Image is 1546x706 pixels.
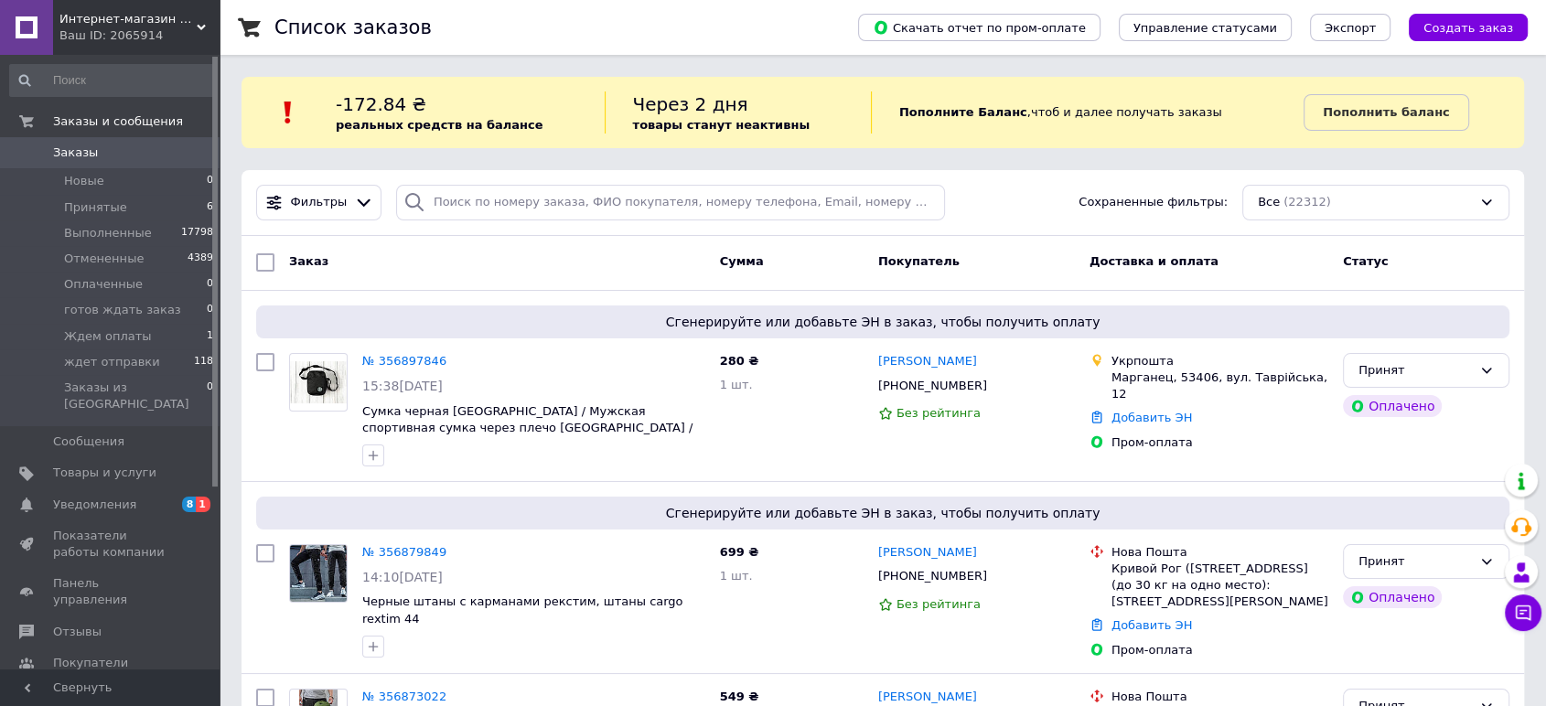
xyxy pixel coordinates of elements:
span: 0 [207,173,213,189]
button: Скачать отчет по пром-оплате [858,14,1100,41]
a: [PERSON_NAME] [878,544,977,562]
span: Скачать отчет по пром-оплате [873,19,1086,36]
span: Заказы [53,144,98,161]
span: Сгенерируйте или добавьте ЭН в заказ, чтобы получить оплату [263,504,1502,522]
a: Добавить ЭН [1111,411,1192,424]
span: 1 [207,328,213,345]
span: Показатели работы компании [53,528,169,561]
a: [PERSON_NAME] [878,353,977,370]
a: Добавить ЭН [1111,618,1192,632]
div: Укрпошта [1111,353,1328,369]
span: 1 [196,497,210,512]
span: 15:38[DATE] [362,379,443,393]
div: Оплачено [1343,395,1442,417]
input: Поиск [9,64,215,97]
span: Выполненные [64,225,152,241]
a: Фото товару [289,353,348,412]
div: Принят [1358,361,1472,380]
span: Все [1258,194,1280,211]
div: Пром-оплата [1111,642,1328,658]
span: Без рейтинга [896,597,981,611]
span: Заказ [289,254,328,268]
div: [PHONE_NUMBER] [875,564,991,588]
div: Ваш ID: 2065914 [59,27,220,44]
button: Создать заказ [1409,14,1528,41]
div: Нова Пошта [1111,689,1328,705]
span: Сообщения [53,433,124,450]
a: Пополнить баланс [1304,94,1468,131]
span: Заказы из [GEOGRAPHIC_DATA] [64,380,207,412]
span: 280 ₴ [720,354,759,368]
img: Фото товару [290,545,347,602]
div: Оплачено [1343,586,1442,608]
span: -172.84 ₴ [336,93,426,115]
span: 8 [182,497,197,512]
div: , чтоб и далее получать заказы [871,91,1304,134]
a: Создать заказ [1390,20,1528,34]
span: Отзывы [53,624,102,640]
button: Чат с покупателем [1505,594,1541,631]
span: 118 [194,354,213,370]
span: Покупатели [53,655,128,671]
span: Оплаченные [64,276,143,293]
span: Уведомления [53,497,136,513]
div: Кривой Рог ([STREET_ADDRESS] (до 30 кг на одно место): [STREET_ADDRESS][PERSON_NAME] [1111,561,1328,611]
span: Сгенерируйте или добавьте ЭН в заказ, чтобы получить оплату [263,313,1502,331]
span: 1 шт. [720,378,753,391]
span: 6 [207,199,213,216]
span: 549 ₴ [720,690,759,703]
a: № 356879849 [362,545,446,559]
span: Создать заказ [1423,21,1513,35]
a: Фото товару [289,544,348,603]
span: Покупатель [878,254,960,268]
span: Статус [1343,254,1389,268]
img: Фото товару [290,361,347,404]
span: 0 [207,380,213,412]
span: Интернет-магазин одежды Stylish-Shop [59,11,197,27]
a: Черные штаны с карманами рекстим, штаны cargo rextim 44 [362,594,682,626]
span: 14:10[DATE] [362,570,443,584]
a: Сумка черная [GEOGRAPHIC_DATA] / Мужская спортивная сумка через плечо [GEOGRAPHIC_DATA] / [GEOGRA... [362,404,692,452]
button: Экспорт [1310,14,1390,41]
b: реальных средств на балансе [336,118,543,132]
button: Управление статусами [1119,14,1292,41]
span: Управление статусами [1133,21,1277,35]
span: 4389 [188,251,213,267]
h1: Список заказов [274,16,432,38]
div: Нова Пошта [1111,544,1328,561]
input: Поиск по номеру заказа, ФИО покупателя, номеру телефона, Email, номеру накладной [396,185,945,220]
span: 1 шт. [720,569,753,583]
span: Ждем оплаты [64,328,152,345]
b: Пополните Баланс [899,105,1027,119]
a: [PERSON_NAME] [878,689,977,706]
b: товары станут неактивны [633,118,811,132]
span: Отмененные [64,251,144,267]
span: Панель управления [53,575,169,608]
span: Доставка и оплата [1090,254,1219,268]
span: 0 [207,276,213,293]
span: Заказы и сообщения [53,113,183,130]
span: (22312) [1283,195,1331,209]
span: Через 2 дня [633,93,748,115]
span: Без рейтинга [896,406,981,420]
div: Принят [1358,552,1472,572]
a: № 356897846 [362,354,446,368]
div: Марганец, 53406, вул. Таврійська, 12 [1111,369,1328,402]
span: 699 ₴ [720,545,759,559]
b: Пополнить баланс [1323,105,1449,119]
span: Сохраненные фильтры: [1079,194,1228,211]
span: ждет отправки [64,354,160,370]
span: Фильтры [291,194,348,211]
span: 0 [207,302,213,318]
span: готов ждать заказ [64,302,181,318]
div: [PHONE_NUMBER] [875,374,991,398]
a: № 356873022 [362,690,446,703]
span: 17798 [181,225,213,241]
span: Новые [64,173,104,189]
img: :exclamation: [274,99,302,126]
span: Принятые [64,199,127,216]
div: Пром-оплата [1111,434,1328,451]
span: Сумма [720,254,764,268]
